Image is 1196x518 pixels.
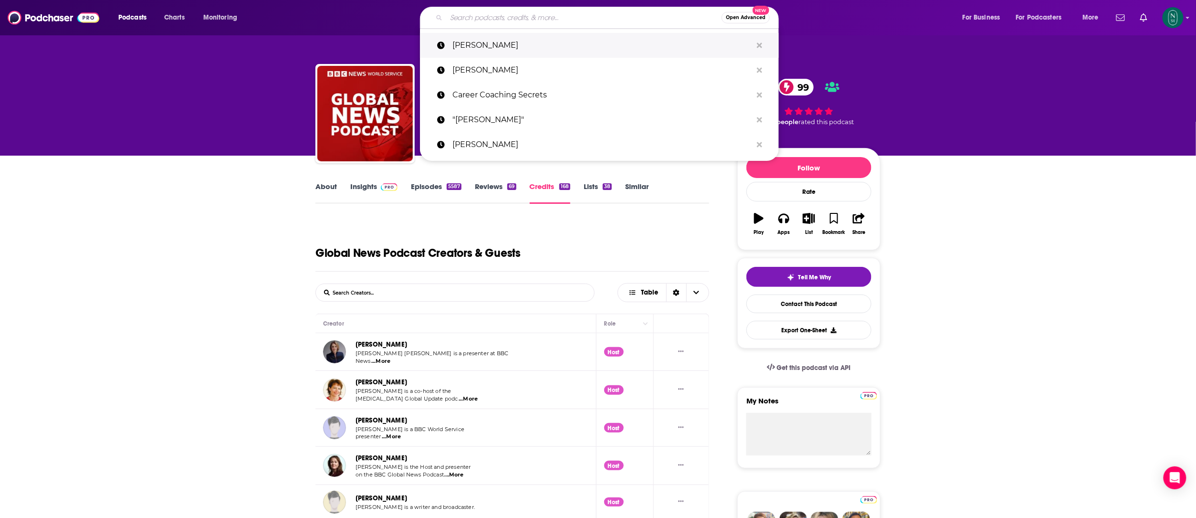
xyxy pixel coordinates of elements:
a: [PERSON_NAME] [356,378,407,386]
button: open menu [956,10,1012,25]
span: Get this podcast via API [777,364,851,372]
span: ...More [459,395,478,403]
button: Export One-Sheet [746,321,871,339]
span: 99 [788,79,814,95]
div: Host [604,385,624,395]
span: Table [641,289,659,296]
a: [PERSON_NAME] [420,58,779,83]
p: rajiv mehta [452,33,752,58]
span: [PERSON_NAME] is a BBC World Service [356,426,464,433]
span: rated this podcast [799,118,854,126]
div: List [805,230,813,235]
img: Podchaser Pro [381,183,398,191]
button: Show More Button [674,497,688,507]
p: scott miller [452,132,752,157]
button: Open AdvancedNew [722,12,770,23]
div: Host [604,461,624,470]
img: Podchaser Pro [860,392,877,400]
img: Paul Moss [323,491,346,514]
a: 99 [778,79,814,95]
button: Share [847,207,871,241]
a: Pro website [860,495,877,504]
a: [PERSON_NAME] [356,340,407,349]
span: [PERSON_NAME] is the Host and presenter [356,464,471,470]
a: Podchaser - Follow, Share and Rate Podcasts [8,9,99,27]
a: [PERSON_NAME] [356,416,407,424]
img: Valerie Sanderson [323,379,346,402]
div: 69 [507,183,516,190]
a: Show notifications dropdown [1136,10,1151,26]
a: Contact This Podcast [746,295,871,313]
a: Reviews69 [475,182,516,204]
a: InsightsPodchaser Pro [350,182,398,204]
div: Host [604,423,624,433]
span: [PERSON_NAME] is a writer and broadcaster. [356,504,475,510]
div: Host [604,347,624,357]
button: Column Actions [640,318,651,329]
span: Monitoring [203,11,237,24]
div: Rate [746,182,871,201]
div: Sort Direction [666,284,686,302]
button: Play [746,207,771,241]
div: Bookmark [823,230,845,235]
a: Episodes5587 [411,182,462,204]
button: Bookmark [821,207,846,241]
img: Jackie Leonard [323,454,346,477]
a: Pro website [860,391,877,400]
p: Davis Nguyen [452,58,752,83]
a: Career Coaching Secrets [420,83,779,107]
span: [PERSON_NAME] [PERSON_NAME] is a presenter at BBC [356,350,508,357]
a: [PERSON_NAME] [420,33,779,58]
span: [PERSON_NAME] is a co-host of the [356,388,451,394]
span: For Podcasters [1016,11,1062,24]
span: Charts [164,11,185,24]
div: Host [604,497,624,507]
div: Creator [323,318,344,329]
span: 156 people [766,118,799,126]
span: ...More [371,358,390,365]
button: Choose View [618,283,709,302]
img: Lucy Hockings [323,340,346,363]
a: [PERSON_NAME] [356,454,407,462]
span: News [356,358,371,364]
span: presenter [356,433,381,440]
div: 38 [603,183,612,190]
a: Get this podcast via API [759,356,859,380]
div: 5587 [447,183,462,190]
p: "Scott Miller" [452,107,752,132]
button: open menu [112,10,159,25]
div: 99 156 peoplerated this podcast [737,73,881,132]
span: New [753,6,770,15]
a: Similar [625,182,649,204]
div: Play [754,230,764,235]
img: User Profile [1163,7,1184,28]
button: open menu [1010,10,1076,25]
img: Alex Ritson [323,416,346,439]
span: For Business [963,11,1000,24]
img: tell me why sparkle [787,274,795,281]
button: Show More Button [674,461,688,471]
span: ...More [382,433,401,441]
a: [PERSON_NAME] [356,494,407,502]
button: Show More Button [674,385,688,395]
span: Open Advanced [726,15,766,20]
button: List [797,207,821,241]
img: Global News Podcast [317,66,413,161]
a: [PERSON_NAME] [420,132,779,157]
span: Tell Me Why [798,274,831,281]
a: About [315,182,337,204]
a: "[PERSON_NAME]" [420,107,779,132]
button: open menu [197,10,250,25]
div: Role [604,318,618,329]
img: Podchaser Pro [860,496,877,504]
div: Apps [778,230,790,235]
a: Lists38 [584,182,612,204]
a: Charts [158,10,190,25]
